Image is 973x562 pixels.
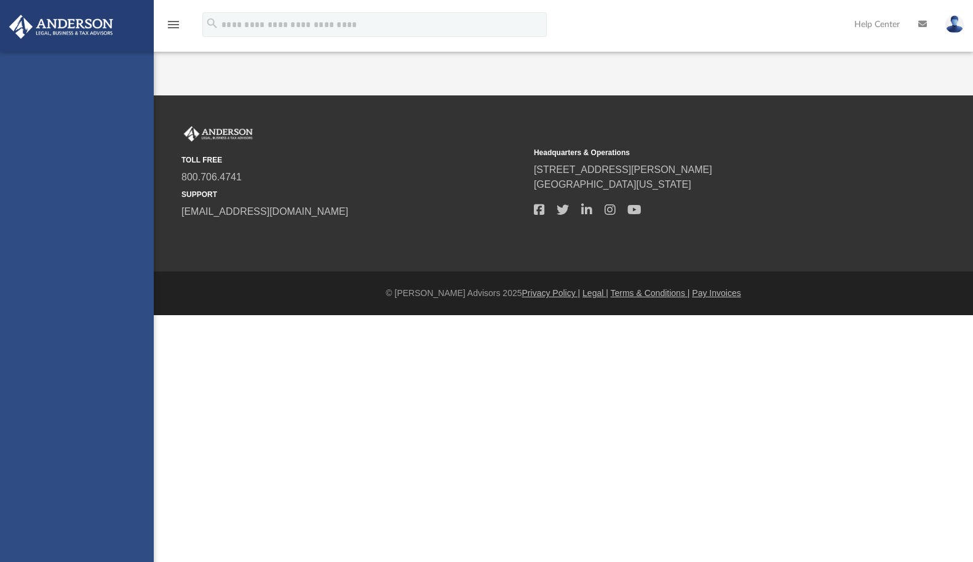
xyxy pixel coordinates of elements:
[534,147,878,158] small: Headquarters & Operations
[166,17,181,32] i: menu
[181,172,242,182] a: 800.706.4741
[181,126,255,142] img: Anderson Advisors Platinum Portal
[582,288,608,298] a: Legal |
[154,287,973,300] div: © [PERSON_NAME] Advisors 2025
[205,17,219,30] i: search
[6,15,117,39] img: Anderson Advisors Platinum Portal
[181,189,525,200] small: SUPPORT
[522,288,581,298] a: Privacy Policy |
[534,164,712,175] a: [STREET_ADDRESS][PERSON_NAME]
[166,23,181,32] a: menu
[692,288,741,298] a: Pay Invoices
[181,206,348,217] a: [EMAIL_ADDRESS][DOMAIN_NAME]
[181,155,525,166] small: TOLL FREE
[611,288,690,298] a: Terms & Conditions |
[534,179,691,190] a: [GEOGRAPHIC_DATA][US_STATE]
[945,15,964,33] img: User Pic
